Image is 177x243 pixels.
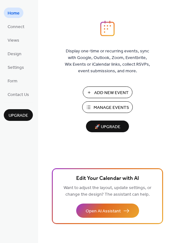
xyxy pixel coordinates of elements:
[4,35,23,45] a: Views
[90,123,125,131] span: 🚀 Upgrade
[94,90,129,96] span: Add New Event
[94,104,129,111] span: Manage Events
[64,184,151,199] span: Want to adjust the layout, update settings, or change the design? The assistant can help.
[8,10,20,17] span: Home
[76,174,139,183] span: Edit Your Calendar with AI
[4,21,28,32] a: Connect
[8,78,17,85] span: Form
[100,21,115,36] img: logo_icon.svg
[65,48,150,74] span: Display one-time or recurring events, sync with Google, Outlook, Zoom, Eventbrite, Wix Events or ...
[8,37,19,44] span: Views
[4,109,33,121] button: Upgrade
[83,86,132,98] button: Add New Event
[8,51,21,57] span: Design
[82,101,133,113] button: Manage Events
[4,89,33,99] a: Contact Us
[4,75,21,86] a: Form
[86,121,129,132] button: 🚀 Upgrade
[8,24,24,30] span: Connect
[4,8,23,18] a: Home
[4,48,25,59] a: Design
[86,208,121,215] span: Open AI Assistant
[9,112,28,119] span: Upgrade
[76,204,139,218] button: Open AI Assistant
[8,92,29,98] span: Contact Us
[4,62,28,72] a: Settings
[8,64,24,71] span: Settings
